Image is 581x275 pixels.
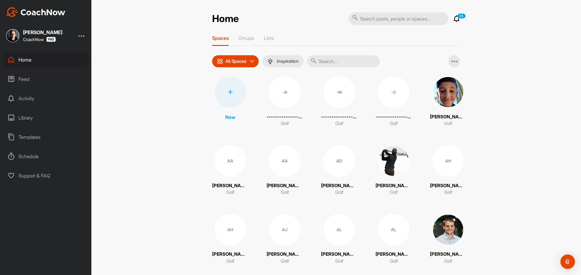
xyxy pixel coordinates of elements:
div: Templates [3,130,89,145]
p: 35 [457,13,466,19]
div: AJ [269,214,300,245]
a: AH[PERSON_NAME]Golf [212,214,248,265]
div: -W [323,76,355,108]
img: CoachNow Pro [46,37,56,42]
div: -R [269,76,300,108]
p: Lists [264,35,274,41]
img: square_76566a645567896ed928f1fe9600d1e8.jpg [432,214,464,245]
p: [PERSON_NAME] [321,251,357,258]
p: Golf [444,258,452,265]
input: Search... [307,55,380,67]
div: AA [269,145,300,177]
div: AH [432,145,464,177]
div: Support & FAQ [3,168,89,183]
a: AA[PERSON_NAME]Golf [212,145,248,196]
img: CoachNow [6,7,65,17]
div: AA [215,145,246,177]
img: square_0ce735a71d926ee92ec62a843deabb63.jpg [432,76,464,108]
p: ----------------------------- Contact Imported: NAME : [PERSON_NAME] [267,114,303,120]
a: [PERSON_NAME]Golf [430,214,466,265]
p: All Spaces [225,59,247,64]
div: CoachNow [23,37,56,42]
p: [PERSON_NAME] [212,251,248,258]
div: AD [323,145,355,177]
p: Spaces [212,35,229,41]
p: Golf [335,189,343,196]
a: AD[PERSON_NAME]Golf [321,145,357,196]
a: -C----------------------------- Contact Imported: NAME : [PERSON_NAME]Golf [376,76,412,127]
div: -C [378,76,409,108]
a: AH[PERSON_NAME]Golf [430,145,466,196]
p: Golf [390,258,398,265]
img: menuIcon [267,58,273,64]
a: AJ[PERSON_NAME]Golf [267,214,303,265]
p: Golf [281,120,289,127]
p: ----------------------------- Contact Imported: NAME : [PERSON_NAME] [376,114,412,120]
div: Activity [3,91,89,106]
a: AL[PERSON_NAME]Golf [321,214,357,265]
div: Feed [3,72,89,87]
a: [PERSON_NAME]Golf [430,76,466,127]
h2: Home [212,13,239,25]
div: Open Intercom Messenger [560,254,575,269]
div: Library [3,110,89,125]
p: [PERSON_NAME] [376,251,412,258]
img: square_9d694d9a06870bb11a6c26105956a054.jpg [378,145,409,177]
p: [PERSON_NAME] [212,182,248,189]
p: Golf [226,189,235,196]
p: Golf [444,120,452,127]
input: Search posts, people or spaces... [349,12,448,25]
p: Golf [444,189,452,196]
p: [PERSON_NAME] [376,182,412,189]
p: Inspiration [277,59,299,64]
img: icon [217,58,223,64]
p: [PERSON_NAME] [321,182,357,189]
p: ----------------------------- Contact Imported: NAME : [PERSON_NAME] [321,114,357,120]
div: AL [378,214,409,245]
p: [PERSON_NAME] [267,251,303,258]
p: Golf [390,189,398,196]
p: Golf [390,120,398,127]
div: [PERSON_NAME] [23,30,62,35]
p: Groups [238,35,254,41]
p: Golf [226,258,235,265]
a: -W----------------------------- Contact Imported: NAME : [PERSON_NAME]Golf [321,76,357,127]
a: AA[PERSON_NAME]Golf [267,145,303,196]
a: AL[PERSON_NAME]Golf [376,214,412,265]
p: [PERSON_NAME] [430,251,466,258]
div: Home [3,52,89,67]
p: Golf [281,258,289,265]
p: Golf [335,258,343,265]
p: New [225,114,235,121]
div: AL [323,214,355,245]
p: Golf [335,120,343,127]
p: [PERSON_NAME] [430,182,466,189]
p: [PERSON_NAME] [430,114,466,120]
p: [PERSON_NAME] [267,182,303,189]
a: [PERSON_NAME]Golf [376,145,412,196]
img: square_20b62fea31acd0f213c23be39da22987.jpg [6,29,19,42]
div: AH [215,214,246,245]
div: Schedule [3,149,89,164]
a: -R----------------------------- Contact Imported: NAME : [PERSON_NAME]Golf [267,76,303,127]
p: Golf [281,189,289,196]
